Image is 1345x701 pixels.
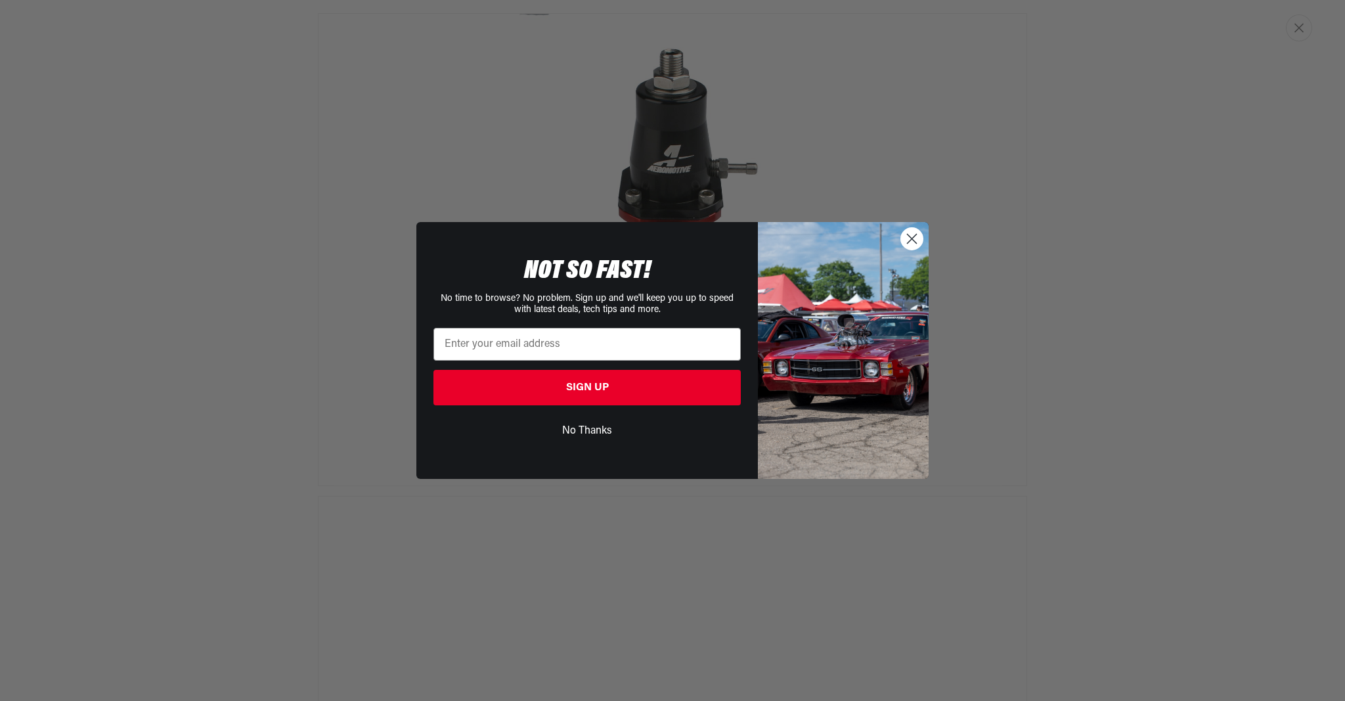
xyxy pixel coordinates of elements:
img: 85cdd541-2605-488b-b08c-a5ee7b438a35.jpeg [758,222,929,478]
button: SIGN UP [433,370,741,405]
span: No time to browse? No problem. Sign up and we'll keep you up to speed with latest deals, tech tip... [441,294,734,315]
span: NOT SO FAST! [524,258,651,284]
input: Enter your email address [433,328,741,361]
button: Close dialog [900,227,923,250]
button: No Thanks [433,418,741,443]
